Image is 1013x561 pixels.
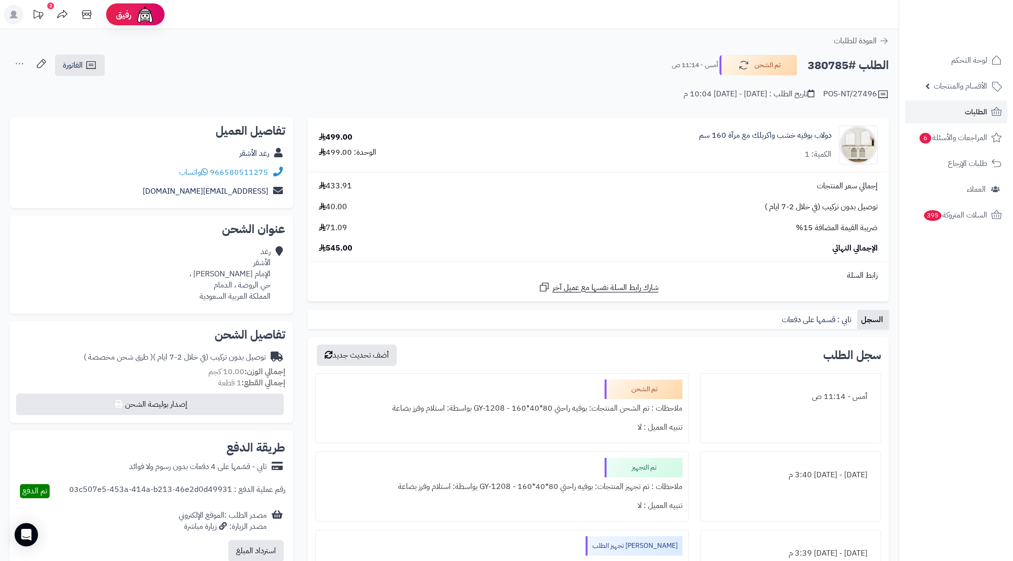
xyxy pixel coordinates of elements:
span: الأقسام والمنتجات [934,79,987,93]
div: الكمية: 1 [805,149,831,160]
a: لوحة التحكم [905,49,1007,72]
div: ملاحظات : تم الشحن المنتجات: بوفيه راحتي 80*40*160 - GY-1208 بواسطة: استلام وفرز بضاعة [322,399,682,418]
div: تم التجهيز [605,458,682,477]
div: مصدر الطلب :الموقع الإلكتروني [179,510,267,532]
span: تم الدفع [22,485,47,497]
h2: تفاصيل العميل [18,125,285,137]
span: توصيل بدون تركيب (في خلال 2-7 ايام ) [765,201,878,213]
span: المراجعات والأسئلة [919,131,987,145]
div: 2 [47,2,54,9]
span: العودة للطلبات [834,35,877,47]
strong: إجمالي القطع: [241,377,285,389]
div: رقم عملية الدفع : 03c507e5-453a-414a-b213-46e2d0d49931 [69,484,285,498]
small: 10.00 كجم [208,366,285,378]
div: تم الشحن [605,380,682,399]
h2: تفاصيل الشحن [18,329,285,341]
span: الفاتورة [63,59,83,71]
div: مصدر الزيارة: زيارة مباشرة [179,521,267,532]
div: Open Intercom Messenger [15,523,38,546]
a: [EMAIL_ADDRESS][DOMAIN_NAME] [143,185,268,197]
div: 499.00 [319,132,352,143]
button: تم الشحن [719,55,797,75]
img: logo-2.png [947,24,1004,45]
div: توصيل بدون تركيب (في خلال 2-7 ايام ) [84,352,266,363]
span: رفيق [116,9,131,20]
a: 966580511275 [210,166,268,178]
a: السلات المتروكة395 [905,203,1007,227]
a: العودة للطلبات [834,35,889,47]
small: 1 قطعة [218,377,285,389]
a: الفاتورة [55,54,105,76]
div: أمس - 11:14 ص [706,387,875,406]
a: رغد الأشقر [239,147,269,159]
span: ضريبة القيمة المضافة 15% [796,222,878,234]
h2: طريقة الدفع [226,442,285,453]
div: رابط السلة [312,270,885,281]
div: الوحدة: 499.00 [319,147,376,158]
span: 395 [924,210,941,221]
span: السلات المتروكة [923,208,987,222]
span: 6 [920,133,931,144]
h2: الطلب #380785 [808,55,889,75]
h2: عنوان الشحن [18,223,285,235]
span: 545.00 [319,243,352,254]
a: تحديثات المنصة [26,5,50,27]
span: الإجمالي النهائي [832,243,878,254]
a: تابي : قسمها على دفعات [778,310,857,329]
a: دولاب بوفيه خشب واكريلك مع مرآة 160 سم [699,130,831,141]
div: POS-NT/27496 [823,89,889,100]
a: واتساب [179,166,208,178]
span: 71.09 [319,222,347,234]
button: إصدار بوليصة الشحن [16,394,284,415]
button: أضف تحديث جديد [317,344,397,366]
span: الطلبات [965,105,987,119]
span: طلبات الإرجاع [948,157,987,170]
a: العملاء [905,178,1007,201]
span: شارك رابط السلة نفسها مع عميل آخر [553,282,659,293]
div: تنبيه العميل : لا [322,418,682,437]
span: إجمالي سعر المنتجات [817,181,878,192]
img: 1757932228-1-90x90.jpg [839,126,877,164]
div: رغد الأشقر الإمام [PERSON_NAME] ، حي الروضة ، الدمام المملكة العربية السعودية [189,246,271,302]
a: الطلبات [905,100,1007,124]
span: العملاء [967,182,986,196]
h3: سجل الطلب [823,349,881,361]
div: [PERSON_NAME] تجهيز الطلب [586,536,682,556]
div: تابي - قسّمها على 4 دفعات بدون رسوم ولا فوائد [129,461,267,472]
img: ai-face.png [135,5,155,24]
a: المراجعات والأسئلة6 [905,126,1007,149]
span: 433.91 [319,181,352,192]
span: 40.00 [319,201,347,213]
div: [DATE] - [DATE] 3:40 م [706,466,875,485]
div: تنبيه العميل : لا [322,496,682,515]
div: تاريخ الطلب : [DATE] - [DATE] 10:04 م [683,89,814,100]
small: أمس - 11:14 ص [672,60,718,70]
a: شارك رابط السلة نفسها مع عميل آخر [538,281,659,293]
span: ( طرق شحن مخصصة ) [84,351,153,363]
strong: إجمالي الوزن: [244,366,285,378]
div: ملاحظات : تم تجهيز المنتجات: بوفيه راحتي 80*40*160 - GY-1208 بواسطة: استلام وفرز بضاعة [322,477,682,496]
a: السجل [857,310,889,329]
span: لوحة التحكم [951,54,987,67]
a: طلبات الإرجاع [905,152,1007,175]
